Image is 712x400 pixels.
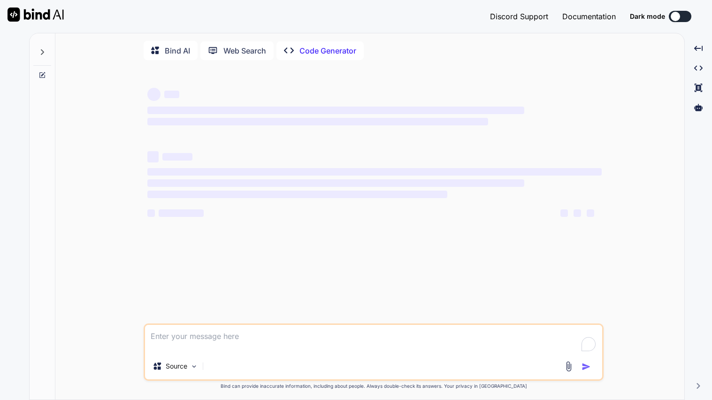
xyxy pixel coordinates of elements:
[582,362,591,371] img: icon
[144,383,604,390] p: Bind can provide inaccurate information, including about people. Always double-check its answers....
[147,168,602,176] span: ‌
[164,91,179,98] span: ‌
[562,12,616,21] span: Documentation
[190,362,198,370] img: Pick Models
[562,11,616,22] button: Documentation
[165,45,190,56] p: Bind AI
[490,11,548,22] button: Discord Support
[162,153,192,161] span: ‌
[147,179,524,187] span: ‌
[8,8,64,22] img: Bind AI
[563,361,574,372] img: attachment
[147,151,159,162] span: ‌
[147,107,524,114] span: ‌
[166,362,187,371] p: Source
[147,209,155,217] span: ‌
[223,45,266,56] p: Web Search
[574,209,581,217] span: ‌
[159,209,204,217] span: ‌
[630,12,665,21] span: Dark mode
[299,45,356,56] p: Code Generator
[560,209,568,217] span: ‌
[147,88,161,101] span: ‌
[147,118,488,125] span: ‌
[147,191,447,198] span: ‌
[490,12,548,21] span: Discord Support
[587,209,594,217] span: ‌
[145,325,602,353] textarea: To enrich screen reader interactions, please activate Accessibility in Grammarly extension settings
